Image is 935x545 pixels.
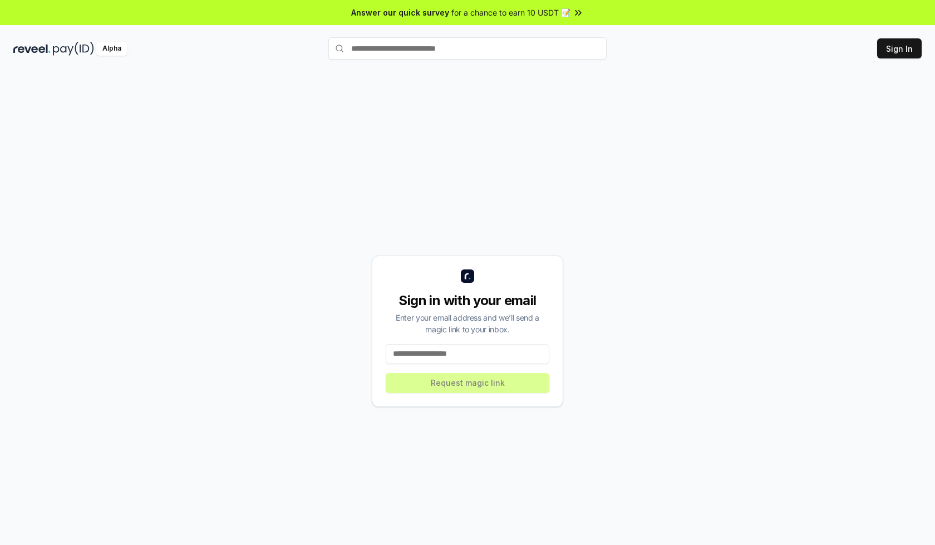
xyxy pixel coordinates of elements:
[351,7,449,18] span: Answer our quick survey
[386,312,549,335] div: Enter your email address and we’ll send a magic link to your inbox.
[96,42,127,56] div: Alpha
[13,42,51,56] img: reveel_dark
[451,7,570,18] span: for a chance to earn 10 USDT 📝
[53,42,94,56] img: pay_id
[386,292,549,310] div: Sign in with your email
[461,269,474,283] img: logo_small
[877,38,922,58] button: Sign In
